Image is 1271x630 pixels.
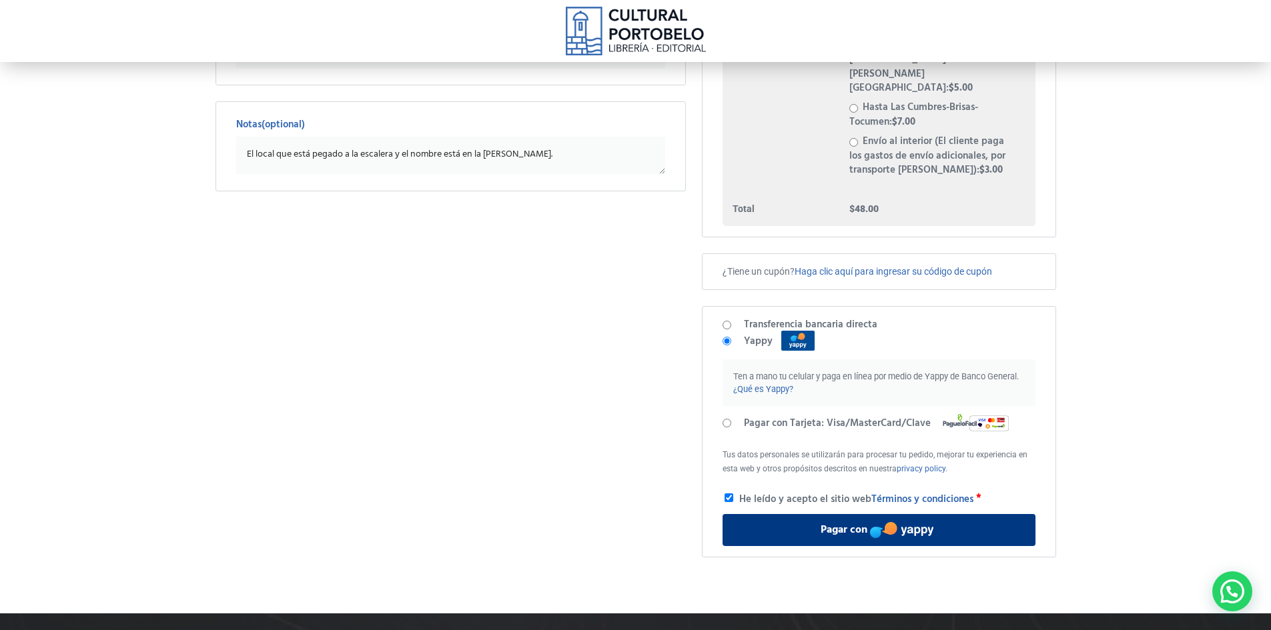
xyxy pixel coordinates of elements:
input: He leído y acepto el sitio webTérminos y condiciones * [725,493,733,502]
p: Tus datos personales se utilizarán para procesar tu pedido, mejorar tu experiencia en esta web y ... [723,448,1035,476]
img: Pagar con Tarjeta: Visa/MasterCard/Clave [936,413,1014,431]
span: $ [979,162,985,178]
label: Transferencia bancaria directa [744,317,877,333]
bdi: 48.00 [849,203,879,214]
span: (optional) [262,117,305,133]
label: Yappy [744,333,818,349]
label: Notas [236,115,666,135]
label: Pagar con Tarjeta: Visa/MasterCard/Clave [744,415,1014,431]
a: ¿Qué es Yappy? [733,384,793,394]
span: $ [849,203,855,214]
bdi: 7.00 [892,114,915,130]
img: Yappy [778,331,818,351]
p: Ten a mano tu celular y paga en línea por medio de Yappy de Banco General. [723,359,1035,407]
label: Hasta Las Cumbres-Brisas-Tocumen: [849,99,978,130]
bdi: 3.00 [979,162,1003,178]
span: $ [949,80,954,96]
button: Pagar con [723,514,1035,546]
a: privacy policy [897,464,945,473]
a: Términos y condiciones [871,491,973,507]
span: He leído y acepto el sitio web [739,491,973,507]
bdi: 5.00 [949,80,973,96]
th: Total [733,192,849,216]
label: Hasta Chanis-[GEOGRAPHIC_DATA]-[PERSON_NAME][GEOGRAPHIC_DATA]: [849,37,973,96]
span: $ [892,114,897,130]
abbr: required [976,490,981,506]
div: Contactar por WhatsApp [1212,571,1252,611]
label: Envío al interior (El cliente paga los gastos de envío adicionales, por transporte [PERSON_NAME]): [849,133,1005,179]
a: Haga clic aquí para ingresar su código de cupón [795,266,992,277]
p: ¿Tiene un cupón? [723,265,1035,279]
